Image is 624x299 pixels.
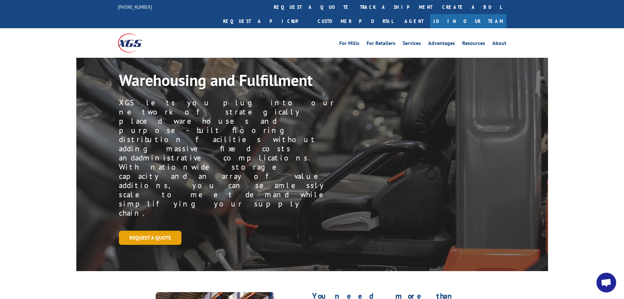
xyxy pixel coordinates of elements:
a: For Mills [339,41,359,48]
a: Request a Quote [119,231,181,245]
a: For Retailers [367,41,395,48]
a: Advantages [428,41,455,48]
p: XGS lets you plug into our network of strategically placed warehouses and purpose-built flooring ... [119,98,335,218]
a: Customer Portal [313,14,398,28]
a: Services [403,41,421,48]
span: administrative c [135,153,227,163]
a: Agent [398,14,430,28]
a: Open chat [596,273,616,292]
a: About [492,41,506,48]
a: Resources [462,41,485,48]
a: Join Our Team [430,14,506,28]
h1: Warehousing and Fulfillment [119,71,525,93]
a: Request a pickup [218,14,313,28]
a: [PHONE_NUMBER] [118,4,152,10]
